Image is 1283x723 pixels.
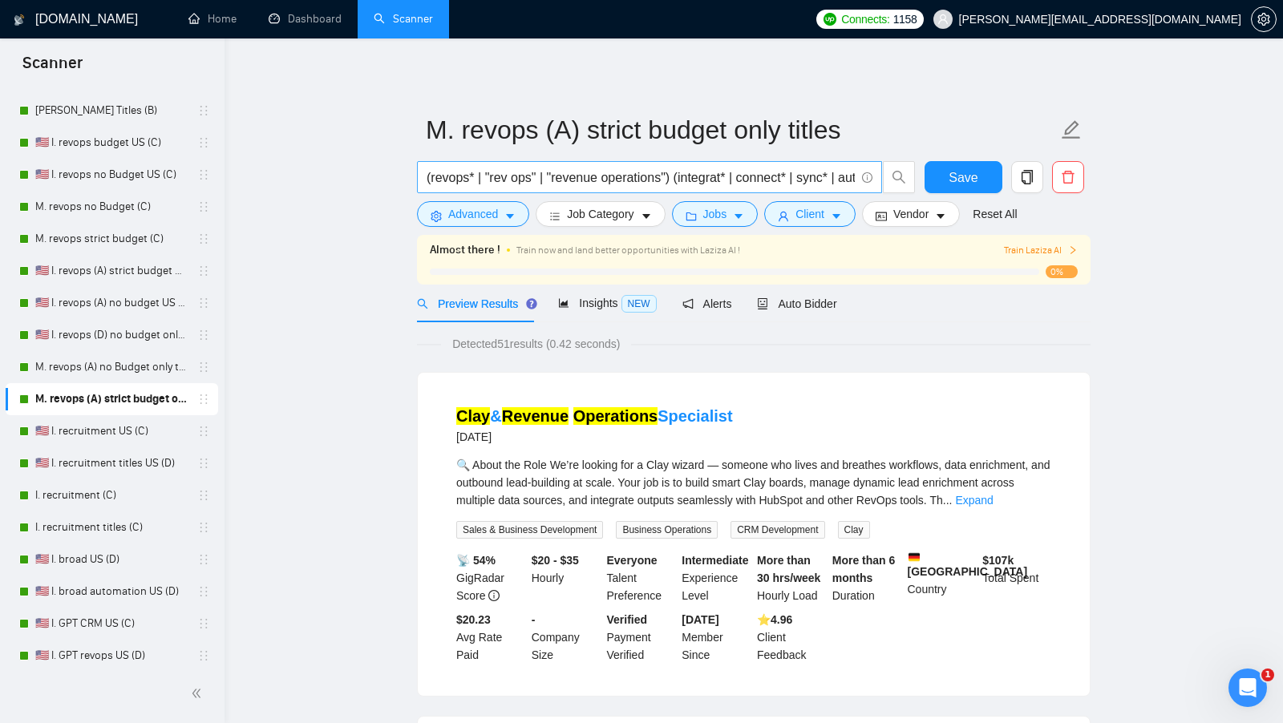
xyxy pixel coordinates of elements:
b: Intermediate [682,554,748,567]
iframe: Intercom live chat [1228,668,1267,707]
b: [GEOGRAPHIC_DATA] [908,551,1028,578]
span: Clay [838,521,870,539]
a: 🇺🇸 I. revops budget US (C) [35,127,188,159]
a: dashboardDashboard [269,12,342,26]
span: 0% [1046,265,1078,278]
span: holder [197,393,210,406]
span: Job Category [567,205,633,223]
div: Total Spent [979,551,1054,604]
span: Detected 51 results (0.42 seconds) [441,335,631,353]
span: caret-down [935,210,946,222]
img: logo [14,7,25,33]
div: GigRadar Score [453,551,528,604]
a: I. recruitment titles (C) [35,511,188,543]
span: Client [795,205,824,223]
span: copy [1012,170,1042,184]
div: Experience Level [678,551,754,604]
a: M. revops no Budget (C) [35,191,188,223]
span: 1 [1261,668,1274,681]
b: $20 - $35 [532,554,579,567]
a: searchScanner [374,12,433,26]
a: 🇺🇸 I. revops (D) no budget only titles [35,319,188,351]
span: Alerts [682,297,732,310]
b: More than 30 hrs/week [757,554,820,584]
img: 🇩🇪 [909,551,920,563]
mark: Clay [456,407,490,425]
span: holder [197,489,210,502]
span: caret-down [641,210,652,222]
a: Expand [955,494,993,507]
span: Business Operations [616,521,718,539]
a: 🇺🇸 I. revops (A) strict budget US only titles [35,255,188,287]
a: M. revops (A) no Budget only titles [35,351,188,383]
button: userClientcaret-down [764,201,856,227]
span: Insights [558,297,656,309]
span: user [778,210,789,222]
span: caret-down [733,210,744,222]
b: Everyone [607,554,658,567]
div: 🔍 About the Role We’re looking for a Clay wizard — someone who lives and breathes workflows, data... [456,456,1051,509]
input: Scanner name... [426,110,1058,150]
div: Member Since [678,611,754,664]
span: info-circle [488,590,500,601]
span: bars [549,210,561,222]
span: CRM Development [731,521,824,539]
span: Jobs [703,205,727,223]
a: 🇺🇸 I. revops no Budget US (C) [35,159,188,191]
span: idcard [876,210,887,222]
span: Almost there ! [430,241,500,259]
span: 1158 [893,10,917,28]
span: Advanced [448,205,498,223]
span: holder [197,168,210,181]
span: holder [197,297,210,309]
span: caret-down [831,210,842,222]
div: Tooltip anchor [524,297,539,311]
mark: Revenue [502,407,569,425]
span: holder [197,649,210,662]
div: Hourly Load [754,551,829,604]
a: 🇺🇸 I. recruitment US (C) [35,415,188,447]
div: Hourly [528,551,604,604]
span: Preview Results [417,297,532,310]
a: 🇺🇸 I. recruitment titles US (D) [35,447,188,479]
b: 📡 54% [456,554,496,567]
span: holder [197,329,210,341]
span: area-chart [558,297,569,309]
a: 🇺🇸 I. broad US (D) [35,543,188,576]
span: search [417,298,428,309]
span: holder [197,521,210,534]
span: NEW [621,295,657,313]
b: ⭐️ 4.96 [757,613,792,626]
button: search [883,161,915,193]
a: M. revops (A) strict budget only titles [35,383,188,415]
b: $ 107k [982,554,1014,567]
a: 🇺🇸 I. revops (A) no budget US only titles [35,287,188,319]
span: notification [682,298,694,309]
span: holder [197,232,210,245]
span: holder [197,200,210,213]
a: I. recruitment (C) [35,479,188,511]
span: Connects: [841,10,889,28]
div: Duration [829,551,905,604]
span: Train Laziza AI [1004,243,1078,258]
button: copy [1011,161,1043,193]
span: Save [949,168,977,188]
span: holder [197,585,210,598]
b: - [532,613,536,626]
b: More than 6 months [832,554,896,584]
div: Talent Preference [604,551,679,604]
img: upwork-logo.png [824,13,836,26]
span: Sales & Business Development [456,521,603,539]
button: folderJobscaret-down [672,201,759,227]
span: holder [197,425,210,438]
button: delete [1052,161,1084,193]
span: delete [1053,170,1083,184]
input: Search Freelance Jobs... [427,168,855,188]
span: holder [197,553,210,566]
span: setting [1252,13,1276,26]
a: setting [1251,13,1277,26]
span: search [884,170,914,184]
a: Clay&Revenue OperationsSpecialist [456,407,733,425]
span: 🔍 About the Role We’re looking for a Clay wizard — someone who lives and breathes workflows, data... [456,458,1050,507]
span: holder [197,104,210,117]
